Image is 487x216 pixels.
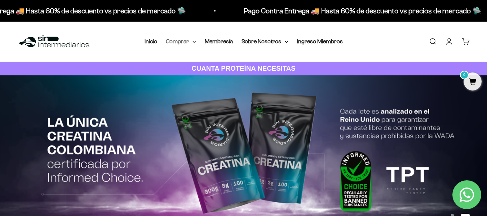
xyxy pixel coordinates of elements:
mark: 0 [460,71,469,79]
a: Inicio [145,38,157,44]
a: 0 [464,78,482,86]
summary: Comprar [166,37,196,46]
a: Ingreso Miembros [297,38,343,44]
summary: Sobre Nosotros [242,37,288,46]
a: Membresía [205,38,233,44]
strong: CUANTA PROTEÍNA NECESITAS [191,65,296,72]
p: Pago Contra Entrega 🚚 Hasta 60% de descuento vs precios de mercado 🛸 [242,5,480,17]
